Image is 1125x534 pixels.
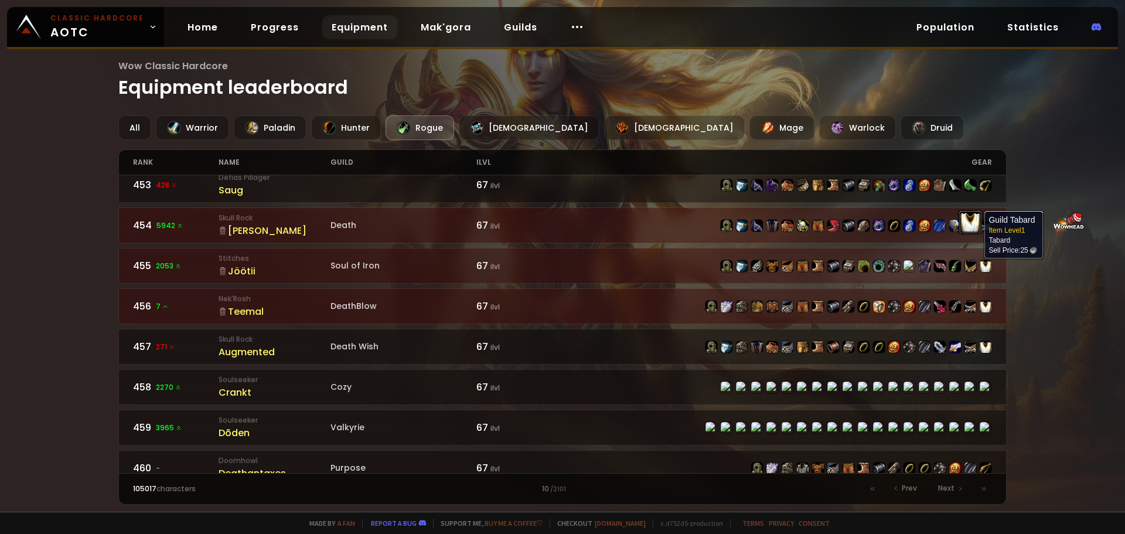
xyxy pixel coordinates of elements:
[219,304,330,319] div: Teemal
[749,115,814,140] div: Mage
[980,179,991,191] img: item-17069
[705,341,717,353] img: item-16821
[118,208,1007,243] a: 4545942 Skull Rock[PERSON_NAME]Death67 ilvlitem-16908item-18404item-16823item-3342item-16905item-...
[133,484,348,494] div: characters
[782,462,793,474] img: item-22008
[476,380,562,394] div: 67
[782,220,793,232] img: item-16905
[858,260,870,272] img: item-19384
[476,259,562,273] div: 67
[50,13,144,23] small: Classic Hardcore
[118,59,1007,73] span: Wow Classic Hardcore
[751,220,763,232] img: item-16823
[133,259,219,273] div: 455
[721,301,732,312] img: item-15411
[812,220,824,232] img: item-16909
[133,420,219,435] div: 459
[178,15,227,39] a: Home
[934,462,946,474] img: item-13965
[490,302,500,312] small: ilvl
[873,220,885,232] img: item-17063
[766,220,778,232] img: item-3342
[133,218,219,233] div: 454
[133,150,219,175] div: rank
[118,59,1007,101] h1: Equipment leaderboard
[721,260,732,272] img: item-16908
[485,519,543,528] a: Buy me a coffee
[133,461,219,475] div: 460
[751,462,763,474] img: item-16908
[490,342,500,352] small: ilvl
[980,462,991,474] img: item-18323
[302,519,355,528] span: Made by
[118,167,1007,203] a: 453428 Defias PillagerSaug67 ilvlitem-16908item-18404item-16823item-4335item-16820item-16827item-...
[476,420,562,435] div: 67
[858,341,870,353] img: item-18500
[156,115,229,140] div: Warrior
[736,301,748,312] img: item-22008
[219,294,330,304] small: Nek'Rosh
[904,462,915,474] img: item-18500
[751,179,763,191] img: item-16823
[766,301,778,312] img: item-19834
[812,341,824,353] img: item-16906
[219,426,330,440] div: Dõden
[964,179,976,191] img: item-19866
[827,220,839,232] img: item-19906
[219,172,330,183] small: Defias Pillager
[742,519,764,528] a: Terms
[934,341,946,353] img: item-18832
[949,462,961,474] img: item-11815
[721,179,732,191] img: item-16908
[490,181,500,191] small: ilvl
[736,220,748,232] img: item-18404
[219,253,330,264] small: Stitches
[133,299,219,314] div: 456
[919,220,930,232] img: item-11815
[769,519,794,528] a: Privacy
[812,462,824,474] img: item-16721
[964,301,976,312] img: item-12651
[595,519,646,528] a: [DOMAIN_NAME]
[705,301,717,312] img: item-22718
[797,220,809,232] img: item-20216
[156,301,169,312] span: 7
[819,115,896,140] div: Warlock
[156,261,182,271] span: 2053
[843,260,854,272] img: item-22006
[156,180,178,191] span: 428
[904,301,915,312] img: item-11815
[459,115,599,140] div: [DEMOGRAPHIC_DATA]
[904,341,915,353] img: item-13965
[797,341,809,353] img: item-22007
[476,461,562,475] div: 67
[1020,246,1037,256] span: 25
[919,260,930,272] img: item-21406
[827,462,839,474] img: item-22002
[858,301,870,312] img: item-18500
[241,15,308,39] a: Progress
[888,260,900,272] img: item-13965
[919,462,930,474] img: item-18500
[604,115,745,140] div: [DEMOGRAPHIC_DATA]
[988,226,1025,234] span: Item Level 1
[219,264,330,278] div: Jöötii
[653,519,723,528] span: v. d752d5 - production
[827,179,839,191] img: item-22003
[934,220,946,232] img: item-15789
[219,385,330,400] div: Crankt
[949,301,961,312] img: item-13368
[751,260,763,272] img: item-19835
[843,179,854,191] img: item-22004
[330,219,476,232] div: Death
[812,260,824,272] img: item-22003
[736,179,748,191] img: item-18404
[904,220,915,232] img: item-18465
[797,301,809,312] img: item-16909
[902,483,917,494] span: Prev
[858,220,870,232] img: item-16826
[156,220,183,231] span: 5942
[827,260,839,272] img: item-22004
[888,220,900,232] img: item-18500
[330,260,476,272] div: Soul of Iron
